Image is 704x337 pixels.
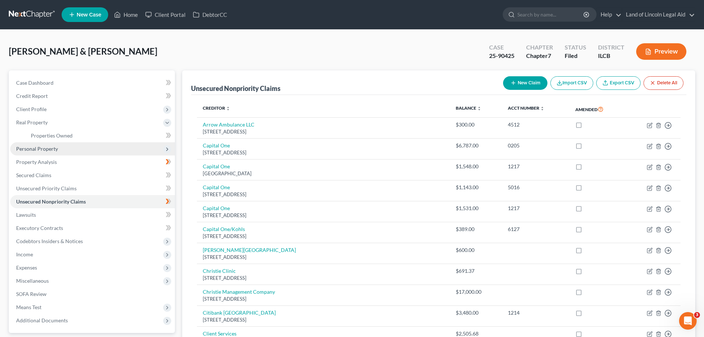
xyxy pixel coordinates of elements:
i: unfold_more [477,106,481,111]
span: Codebtors Insiders & Notices [16,238,83,244]
div: [STREET_ADDRESS] [203,212,444,219]
span: Executory Contracts [16,225,63,231]
a: Capital One [203,184,230,190]
a: Export CSV [596,76,641,90]
div: $17,000.00 [456,288,496,296]
a: Creditor unfold_more [203,105,230,111]
div: 1217 [508,205,564,212]
a: Property Analysis [10,155,175,169]
a: Land of Lincoln Legal Aid [622,8,695,21]
div: 25-90425 [489,52,514,60]
span: Client Profile [16,106,47,112]
a: Properties Owned [25,129,175,142]
span: Properties Owned [31,132,73,139]
span: Lawsuits [16,212,36,218]
a: Credit Report [10,89,175,103]
div: $1,548.00 [456,163,496,170]
div: [STREET_ADDRESS] [203,316,444,323]
a: Case Dashboard [10,76,175,89]
a: Lawsuits [10,208,175,221]
div: [STREET_ADDRESS] [203,296,444,303]
span: Credit Report [16,93,48,99]
button: Preview [636,43,686,60]
div: $1,143.00 [456,184,496,191]
a: Executory Contracts [10,221,175,235]
a: [PERSON_NAME][GEOGRAPHIC_DATA] [203,247,296,253]
button: Import CSV [550,76,593,90]
div: [STREET_ADDRESS] [203,149,444,156]
div: [STREET_ADDRESS] [203,254,444,261]
div: Filed [565,52,586,60]
div: [GEOGRAPHIC_DATA] [203,170,444,177]
a: Home [110,8,142,21]
div: $389.00 [456,226,496,233]
span: 7 [548,52,551,59]
span: Miscellaneous [16,278,49,284]
div: Chapter [526,52,553,60]
a: Christie Clinic [203,268,236,274]
a: Client Services [203,330,236,337]
i: unfold_more [226,106,230,111]
a: DebtorCC [189,8,231,21]
div: 0205 [508,142,564,149]
iframe: Intercom live chat [679,312,697,330]
span: Income [16,251,33,257]
span: [PERSON_NAME] & [PERSON_NAME] [9,46,157,56]
span: Additional Documents [16,317,68,323]
span: Case Dashboard [16,80,54,86]
div: Status [565,43,586,52]
button: New Claim [503,76,547,90]
div: [STREET_ADDRESS] [203,233,444,240]
span: SOFA Review [16,291,47,297]
a: Client Portal [142,8,189,21]
span: Unsecured Nonpriority Claims [16,198,86,205]
div: 5016 [508,184,564,191]
span: Real Property [16,119,48,125]
div: [STREET_ADDRESS] [203,128,444,135]
span: Property Analysis [16,159,57,165]
i: unfold_more [540,106,544,111]
a: Help [597,8,621,21]
a: SOFA Review [10,287,175,301]
span: Secured Claims [16,172,51,178]
a: Capital One/Kohls [203,226,245,232]
div: ILCB [598,52,624,60]
div: [STREET_ADDRESS] [203,191,444,198]
div: $6,787.00 [456,142,496,149]
a: Capital One [203,163,230,169]
span: 3 [694,312,700,318]
a: Unsecured Nonpriority Claims [10,195,175,208]
span: Unsecured Priority Claims [16,185,77,191]
div: Chapter [526,43,553,52]
a: Capital One [203,142,230,149]
div: $3,480.00 [456,309,496,316]
input: Search by name... [517,8,584,21]
div: District [598,43,624,52]
div: Case [489,43,514,52]
span: New Case [77,12,101,18]
a: Balance unfold_more [456,105,481,111]
a: Christie Management Company [203,289,275,295]
a: Secured Claims [10,169,175,182]
span: Personal Property [16,146,58,152]
button: Delete All [643,76,683,90]
div: 1214 [508,309,564,316]
div: 4512 [508,121,564,128]
a: Citibank [GEOGRAPHIC_DATA] [203,309,276,316]
a: Acct Number unfold_more [508,105,544,111]
div: $600.00 [456,246,496,254]
span: Expenses [16,264,37,271]
span: Means Test [16,304,41,310]
a: Arrow Ambulance LLC [203,121,254,128]
div: [STREET_ADDRESS] [203,275,444,282]
div: Unsecured Nonpriority Claims [191,84,280,93]
div: $1,531.00 [456,205,496,212]
th: Amended [569,101,625,118]
div: $691.37 [456,267,496,275]
a: Capital One [203,205,230,211]
div: 1217 [508,163,564,170]
div: $300.00 [456,121,496,128]
a: Unsecured Priority Claims [10,182,175,195]
div: 6127 [508,226,564,233]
